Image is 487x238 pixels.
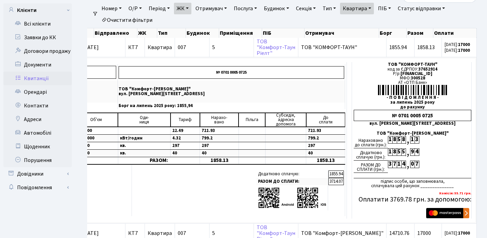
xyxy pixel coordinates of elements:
td: 40 [171,150,200,157]
div: 4 [415,148,419,156]
td: 721.93 [200,127,239,135]
td: кв. [118,150,171,157]
div: ТОВ "Комфорт-[PERSON_NAME]" [354,131,471,136]
td: 297 [306,142,345,150]
div: 5 [401,148,406,156]
div: за липень 2025 року [354,100,471,105]
td: 1858.13 [306,157,345,164]
td: Оди- ниця [118,113,171,127]
a: Період [146,3,173,14]
td: 3714.07 [328,178,344,185]
span: Квартира [148,229,172,237]
a: Заявки до КК [3,31,72,44]
div: АТ «ОТП Банк» [354,80,471,85]
span: 007 [178,229,186,237]
div: 1 [410,136,415,144]
div: підпис особи, що заповнювала, сплачувала цей рахунок ______________ [354,178,471,188]
p: Борг на липень 2025 року: 1855,94 [119,104,344,108]
th: ПІБ [262,28,305,38]
td: 297 [200,142,239,150]
b: 17000 [458,47,470,54]
td: 22.49 [171,127,200,135]
b: 17000 [458,42,470,48]
td: 185.0000 [75,135,118,142]
td: 799.2 [200,135,239,142]
td: 1858.13 [200,157,239,164]
div: , [406,136,410,144]
a: ПІБ [375,3,394,14]
td: 1.0000 [75,150,118,157]
p: вул. [PERSON_NAME][STREET_ADDRESS] [119,92,344,96]
td: Пільга [239,113,265,127]
p: № 0701 0005 0725 [119,66,344,79]
small: [DATE]: [445,47,470,54]
div: 7 [392,161,397,168]
a: Квитанції [3,72,72,85]
td: Тариф [171,113,200,127]
td: 799.2 [306,135,345,142]
div: до рахунку [354,105,471,109]
h5: Оплатити 3769.78 грн. за допомогою: [354,195,471,204]
span: 17000 [417,229,431,237]
img: Masterpass [426,208,469,218]
div: РАЗОМ ДО СПЛАТИ (грн.): [354,161,388,173]
span: 1858.13 [417,44,435,51]
td: 32.1000 [75,127,118,135]
a: Автомобілі [3,126,72,140]
div: вул. [PERSON_NAME][STREET_ADDRESS] [354,121,471,126]
a: Секція [293,3,319,14]
div: 5 [397,148,401,156]
div: 0 [410,161,415,168]
span: ТОВ "КОМФОРТ-ТАУН" [301,45,383,50]
a: Всі клієнти [3,17,72,31]
a: Повідомлення [3,181,72,194]
span: 007 [178,44,186,51]
div: 9 [410,148,415,156]
span: [DATE] [82,230,122,236]
div: 8 [392,148,397,156]
td: кв. [118,142,171,150]
span: 5 [212,230,251,236]
div: 3 [415,136,419,144]
div: Нараховано до сплати (грн.): [354,136,388,148]
a: Щоденник [3,140,72,153]
span: [DATE] [82,45,122,50]
div: 8 [392,136,397,144]
td: 40 [306,150,345,157]
span: 5 [212,45,251,50]
a: Будинок [261,3,292,14]
div: 1 [397,161,401,168]
div: 3 [388,161,392,168]
p: ТОВ "Комфорт-[PERSON_NAME]" [119,87,344,91]
a: Адреси [3,113,72,126]
th: Борг [379,28,407,38]
td: кВт/годин [118,135,171,142]
a: Документи [3,58,72,72]
span: 300528 [411,75,425,81]
a: Довідники [3,167,72,181]
div: - П О В І Д О М Л Е Н Н Я - [354,95,471,100]
a: О/Р [126,3,145,14]
div: Додатково сплачую (грн.): [354,148,388,161]
span: 14710.76 [389,229,409,237]
td: 1.0000 [75,142,118,150]
a: Отримувач [193,3,230,14]
div: ТОВ "КОМФОРТ-ТАУН" [354,62,471,67]
span: КТ7 [128,230,142,236]
div: код за ЄДРПОУ: [354,67,471,72]
td: Додатково сплачую: [257,170,328,178]
small: [DATE]: [445,42,470,48]
span: 1855.94 [389,44,407,51]
th: Приміщення [219,28,262,38]
b: 17000 [458,230,470,236]
div: 7 [415,161,419,168]
th: Відправлено [94,28,138,38]
a: Квартира [340,3,374,14]
th: ЖК [137,28,157,38]
a: Послуга [231,3,260,14]
th: Отримувач [305,28,379,38]
div: , [406,148,410,156]
a: ТОВ"Комфорт-ТаунРіелт" [257,38,295,57]
span: ТОВ "Комфорт-[PERSON_NAME]" [301,230,383,236]
b: Комісія: 55.71 грн. [439,191,471,196]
